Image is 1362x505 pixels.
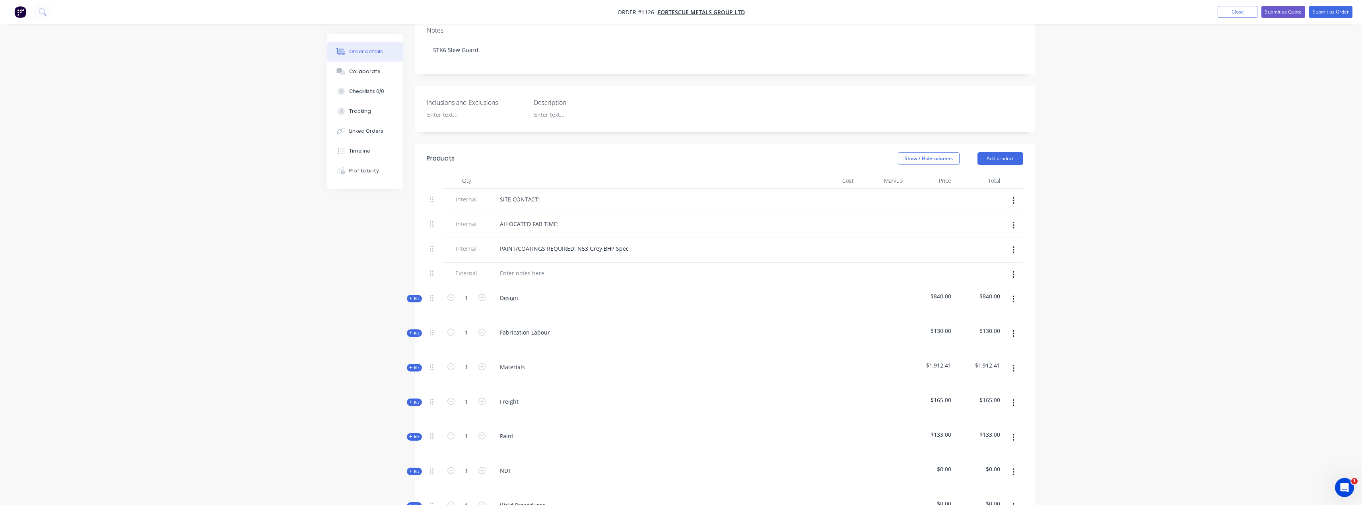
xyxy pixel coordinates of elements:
div: Timeline [349,147,370,155]
div: Order details [349,48,383,55]
span: $840.00 [909,292,952,300]
div: Collaborate [349,68,381,75]
button: Order details [327,42,403,62]
span: Kit [409,399,420,405]
div: NDT [494,465,518,476]
div: Materials [494,361,531,373]
div: Qty [443,173,490,189]
button: Submit as Order [1309,6,1352,18]
div: Fabrication Labour [494,327,556,338]
span: $0.00 [909,465,952,473]
div: Linked Orders [349,128,383,135]
button: Add product [977,152,1023,165]
button: Close [1218,6,1257,18]
div: Markup [857,173,906,189]
span: $130.00 [909,327,952,335]
label: Inclusions and Exclusions [427,98,526,107]
label: Description [534,98,633,107]
span: 1 [1351,478,1358,484]
span: Internal [446,195,487,203]
div: Paint [494,430,520,442]
button: Submit as Quote [1261,6,1305,18]
span: $130.00 [958,327,1000,335]
span: Kit [409,365,420,371]
span: $1,912.41 [958,361,1000,370]
img: Factory [14,6,26,18]
iframe: Intercom live chat [1335,478,1354,497]
span: $133.00 [958,430,1000,439]
button: Tracking [327,101,403,121]
div: Freight [494,396,525,407]
div: Cost [808,173,857,189]
span: Internal [446,244,487,253]
div: Tracking [349,108,371,115]
div: Notes [427,27,1023,34]
div: Kit [407,364,422,371]
button: Show / Hide columns [898,152,960,165]
div: Checklists 0/0 [349,88,384,95]
button: Collaborate [327,62,403,81]
span: External [446,269,487,277]
div: Products [427,154,455,163]
div: Price [906,173,955,189]
button: Profitability [327,161,403,181]
a: FORTESCUE METALS GROUP LTD [658,8,745,16]
div: Kit [407,468,422,475]
span: $165.00 [958,396,1000,404]
div: STK6 Slew Guard [427,38,1023,62]
span: Internal [446,220,487,228]
div: Kit [407,295,422,302]
span: Kit [409,296,420,302]
span: Kit [409,330,420,336]
div: Kit [407,433,422,441]
div: ALLOCATED FAB TIME: [494,218,565,230]
div: Kit [407,399,422,406]
div: Design [494,292,525,304]
span: Order #1126 - [618,8,658,16]
div: Kit [407,329,422,337]
span: $165.00 [909,396,952,404]
span: $0.00 [958,465,1000,473]
button: Checklists 0/0 [327,81,403,101]
div: Profitability [349,167,379,174]
button: Linked Orders [327,121,403,141]
span: $840.00 [958,292,1000,300]
div: Total [954,173,1003,189]
div: SITE CONTACT: [494,193,546,205]
span: Kit [409,434,420,440]
span: $1,912.41 [909,361,952,370]
button: Timeline [327,141,403,161]
span: $133.00 [909,430,952,439]
span: Kit [409,468,420,474]
div: PAINT/COATINGS REQUIRED: N53 Grey BHP Spec [494,243,635,254]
